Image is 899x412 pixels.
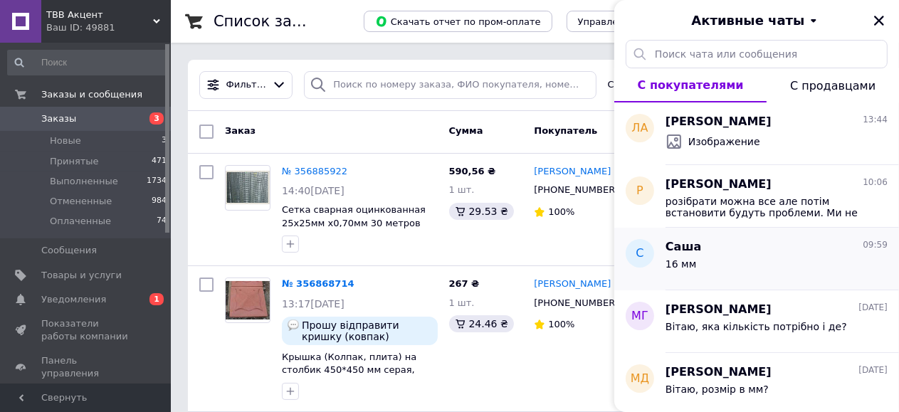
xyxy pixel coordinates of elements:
[534,165,611,179] a: [PERSON_NAME]
[46,9,153,21] span: ТВВ Акцент
[614,228,899,290] button: ССаша09:5916 мм
[692,11,805,30] span: Активные чаты
[50,175,118,188] span: Выполненные
[7,50,168,75] input: Поиск
[666,302,772,318] span: [PERSON_NAME]
[534,278,611,291] a: [PERSON_NAME]
[636,183,643,199] span: Р
[631,308,648,324] span: МГ
[225,278,270,323] a: Фото товару
[614,165,899,228] button: Р[PERSON_NAME]10:06розібрати можна все але потім встановити будуть проблеми. Ми не рекомендуємо р...
[364,11,552,32] button: Скачать отчет по пром-оплате
[666,196,868,218] span: розібрати можна все але потім встановити будуть проблеми. Ми не рекомендуємо розбирати розібрати ...
[863,176,888,189] span: 10:06
[41,354,132,380] span: Панель управления
[666,364,772,381] span: [PERSON_NAME]
[50,134,81,147] span: Новые
[375,15,541,28] span: Скачать отчет по пром-оплате
[666,321,847,332] span: Вітаю, яка кількість потрібно і де?
[304,71,596,99] input: Поиск по номеру заказа, ФИО покупателя, номеру телефона, Email, номеру накладной
[282,298,345,310] span: 13:17[DATE]
[41,317,132,343] span: Показатели работы компании
[41,244,97,257] span: Сообщения
[288,319,299,331] img: :speech_balloon:
[688,134,760,149] span: Изображение
[302,319,432,342] span: Прошу відправити кришку (ковпак) 450*450мм, 1 шт червоного кольору
[225,165,270,211] a: Фото товару
[608,78,719,92] span: Сохраненные фильтры:
[871,12,888,29] button: Закрыть
[152,195,167,208] span: 984
[863,114,888,126] span: 13:44
[282,185,345,196] span: 14:40[DATE]
[548,319,574,329] span: 100%
[626,40,888,68] input: Поиск чата или сообщения
[614,102,899,165] button: ЛА[PERSON_NAME]13:44Изображение
[149,112,164,125] span: 3
[631,371,649,387] span: МД
[548,206,574,217] span: 100%
[666,239,701,255] span: Саша
[449,315,514,332] div: 24.46 ₴
[449,166,496,176] span: 590,56 ₴
[226,281,270,319] img: Фото товару
[282,166,347,176] a: № 356885922
[767,68,899,102] button: С продавцами
[863,239,888,251] span: 09:59
[534,125,597,136] span: Покупатель
[214,13,336,30] h1: Список заказов
[41,269,122,282] span: Товары и услуги
[46,21,171,34] div: Ваш ID: 49881
[636,245,643,262] span: С
[41,88,142,101] span: Заказы и сообщения
[282,352,416,389] a: Крышка (Колпак, плита) на столбик 450*450 мм серая, красная и цвета под заказ.
[147,175,167,188] span: 1734
[282,278,354,289] a: № 356868714
[152,155,167,168] span: 471
[449,184,475,195] span: 1 шт.
[449,278,480,289] span: 267 ₴
[567,11,701,32] button: Управление статусами
[226,78,266,92] span: Фильтры
[614,290,899,353] button: МГ[PERSON_NAME][DATE]Вітаю, яка кількість потрібно і де?
[50,195,112,208] span: Отмененные
[162,134,167,147] span: 3
[449,125,483,136] span: Сумма
[149,293,164,305] span: 1
[50,215,111,228] span: Оплаченные
[614,68,767,102] button: С покупателями
[858,302,888,314] span: [DATE]
[578,16,690,27] span: Управление статусами
[41,293,106,306] span: Уведомления
[225,125,256,136] span: Заказ
[50,155,99,168] span: Принятые
[666,384,769,395] span: Вітаю, розмір в мм?
[449,203,514,220] div: 29.53 ₴
[531,294,621,312] div: [PHONE_NUMBER]
[449,297,475,308] span: 1 шт.
[666,114,772,130] span: [PERSON_NAME]
[790,79,876,93] span: С продавцами
[638,78,744,92] span: С покупателями
[226,171,270,204] img: Фото товару
[654,11,859,30] button: Активные чаты
[632,120,648,137] span: ЛА
[282,204,426,241] a: Сетка сварная оцинкованная 25х25мм х0,70мм 30 метров рулон
[41,112,76,125] span: Заказы
[858,364,888,376] span: [DATE]
[157,215,167,228] span: 74
[666,176,772,193] span: [PERSON_NAME]
[531,181,621,199] div: [PHONE_NUMBER]
[666,258,696,270] span: 16 мм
